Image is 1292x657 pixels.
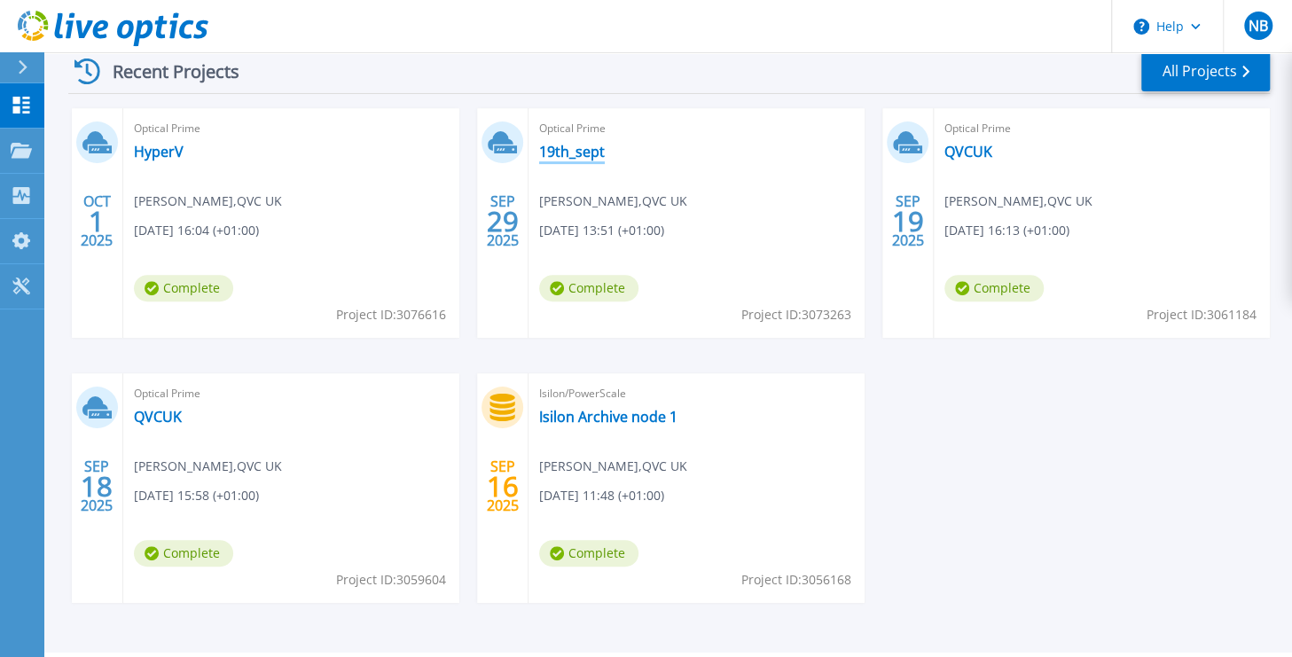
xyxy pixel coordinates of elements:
a: 19th_sept [539,143,605,160]
span: Complete [539,275,638,301]
div: OCT 2025 [80,189,114,254]
span: Complete [944,275,1044,301]
span: Complete [539,540,638,567]
span: Complete [134,275,233,301]
span: 1 [89,214,105,229]
span: Optical Prime [944,119,1259,138]
span: 29 [486,214,518,229]
a: QVCUK [134,408,182,426]
span: [PERSON_NAME] , QVC UK [134,457,282,476]
div: SEP 2025 [80,454,114,519]
span: Project ID: 3076616 [336,305,446,325]
div: Recent Projects [68,50,263,93]
span: Project ID: 3056168 [741,570,851,590]
div: SEP 2025 [485,454,519,519]
span: Optical Prime [539,119,854,138]
span: [PERSON_NAME] , QVC UK [539,192,687,211]
span: [DATE] 15:58 (+01:00) [134,486,259,505]
span: Isilon/PowerScale [539,384,854,403]
span: [PERSON_NAME] , QVC UK [134,192,282,211]
span: Project ID: 3073263 [741,305,851,325]
span: [PERSON_NAME] , QVC UK [539,457,687,476]
span: Project ID: 3059604 [336,570,446,590]
span: NB [1248,19,1267,33]
div: SEP 2025 [485,189,519,254]
span: Optical Prime [134,119,449,138]
span: Optical Prime [134,384,449,403]
a: HyperV [134,143,184,160]
span: Project ID: 3061184 [1147,305,1257,325]
span: Complete [134,540,233,567]
span: [PERSON_NAME] , QVC UK [944,192,1092,211]
span: [DATE] 16:13 (+01:00) [944,221,1069,240]
a: QVCUK [944,143,992,160]
span: [DATE] 13:51 (+01:00) [539,221,664,240]
span: 16 [486,479,518,494]
a: Isilon Archive node 1 [539,408,677,426]
span: 19 [891,214,923,229]
a: All Projects [1141,51,1270,91]
div: SEP 2025 [890,189,924,254]
span: 18 [81,479,113,494]
span: [DATE] 16:04 (+01:00) [134,221,259,240]
span: [DATE] 11:48 (+01:00) [539,486,664,505]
